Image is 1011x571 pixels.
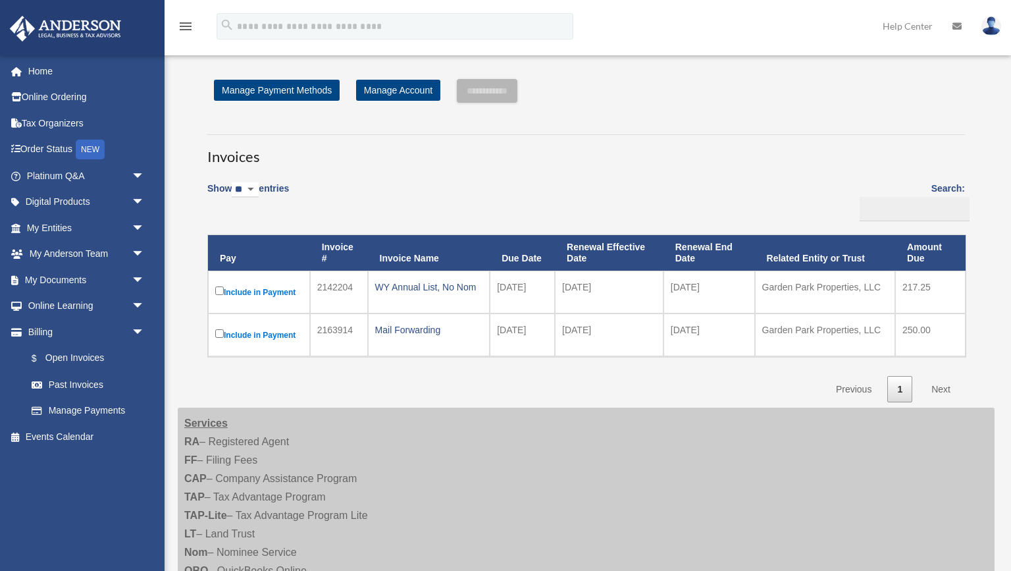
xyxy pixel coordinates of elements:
[887,376,912,403] a: 1
[215,327,303,343] label: Include in Payment
[207,180,289,211] label: Show entries
[9,423,165,450] a: Events Calendar
[755,271,895,313] td: Garden Park Properties, LLC
[184,510,227,521] strong: TAP-Lite
[310,313,368,356] td: 2163914
[368,235,490,271] th: Invoice Name: activate to sort column ascending
[18,345,151,372] a: $Open Invoices
[9,267,165,293] a: My Documentsarrow_drop_down
[184,418,228,429] strong: Services
[555,235,663,271] th: Renewal Effective Date: activate to sort column ascending
[9,136,165,163] a: Order StatusNEW
[132,293,158,320] span: arrow_drop_down
[39,350,45,367] span: $
[555,313,663,356] td: [DATE]
[490,271,555,313] td: [DATE]
[9,58,165,84] a: Home
[663,313,755,356] td: [DATE]
[755,313,895,356] td: Garden Park Properties, LLC
[375,321,483,339] div: Mail Forwarding
[132,241,158,268] span: arrow_drop_down
[9,319,158,345] a: Billingarrow_drop_down
[132,319,158,346] span: arrow_drop_down
[215,329,224,338] input: Include in Payment
[18,371,158,398] a: Past Invoices
[356,80,440,101] a: Manage Account
[663,271,755,313] td: [DATE]
[18,398,158,424] a: Manage Payments
[76,140,105,159] div: NEW
[178,23,194,34] a: menu
[178,18,194,34] i: menu
[490,235,555,271] th: Due Date: activate to sort column ascending
[310,271,368,313] td: 2142204
[9,215,165,241] a: My Entitiesarrow_drop_down
[208,235,310,271] th: Pay: activate to sort column descending
[215,286,224,295] input: Include in Payment
[895,271,966,313] td: 217.25
[895,313,966,356] td: 250.00
[490,313,555,356] td: [DATE]
[9,84,165,111] a: Online Ordering
[855,180,965,221] label: Search:
[132,267,158,294] span: arrow_drop_down
[9,241,165,267] a: My Anderson Teamarrow_drop_down
[184,528,196,539] strong: LT
[826,376,881,403] a: Previous
[184,491,205,503] strong: TAP
[215,284,303,300] label: Include in Payment
[9,110,165,136] a: Tax Organizers
[132,189,158,216] span: arrow_drop_down
[232,182,259,198] select: Showentries
[132,215,158,242] span: arrow_drop_down
[214,80,340,101] a: Manage Payment Methods
[921,376,960,403] a: Next
[981,16,1001,36] img: User Pic
[184,473,207,484] strong: CAP
[9,163,165,189] a: Platinum Q&Aarrow_drop_down
[663,235,755,271] th: Renewal End Date: activate to sort column ascending
[6,16,125,41] img: Anderson Advisors Platinum Portal
[220,18,234,32] i: search
[895,235,966,271] th: Amount Due: activate to sort column ascending
[555,271,663,313] td: [DATE]
[310,235,368,271] th: Invoice #: activate to sort column ascending
[184,547,208,558] strong: Nom
[207,134,965,167] h3: Invoices
[860,197,970,222] input: Search:
[9,189,165,215] a: Digital Productsarrow_drop_down
[9,293,165,319] a: Online Learningarrow_drop_down
[755,235,895,271] th: Related Entity or Trust: activate to sort column ascending
[375,278,483,296] div: WY Annual List, No Nom
[184,436,199,447] strong: RA
[132,163,158,190] span: arrow_drop_down
[184,454,197,466] strong: FF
